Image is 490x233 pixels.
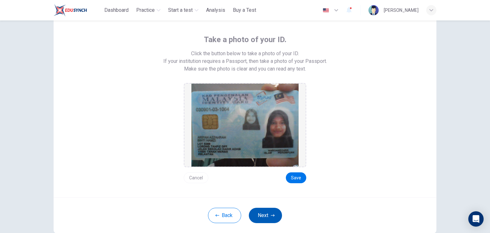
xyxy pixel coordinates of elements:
img: Profile picture [368,5,379,15]
div: Open Intercom Messenger [468,211,484,227]
span: Click the button below to take a photo of your ID. If your institution requires a Passport, then ... [163,50,327,65]
a: ELTC logo [54,4,102,17]
button: Cancel [184,172,208,183]
span: Analysis [206,6,225,14]
span: Start a test [168,6,193,14]
button: Save [286,172,306,183]
img: preview screemshot [191,84,299,167]
button: Buy a Test [230,4,259,16]
span: Practice [136,6,155,14]
img: ELTC logo [54,4,87,17]
button: Practice [134,4,163,16]
span: Buy a Test [233,6,256,14]
div: [PERSON_NAME] [384,6,419,14]
img: en [322,8,330,13]
button: Next [249,208,282,223]
button: Analysis [204,4,228,16]
span: Take a photo of your ID. [204,34,286,45]
span: Dashboard [104,6,129,14]
button: Start a test [166,4,201,16]
button: Back [208,208,241,223]
span: Make sure the photo is clear and you can read any text. [184,65,306,73]
button: Dashboard [102,4,131,16]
